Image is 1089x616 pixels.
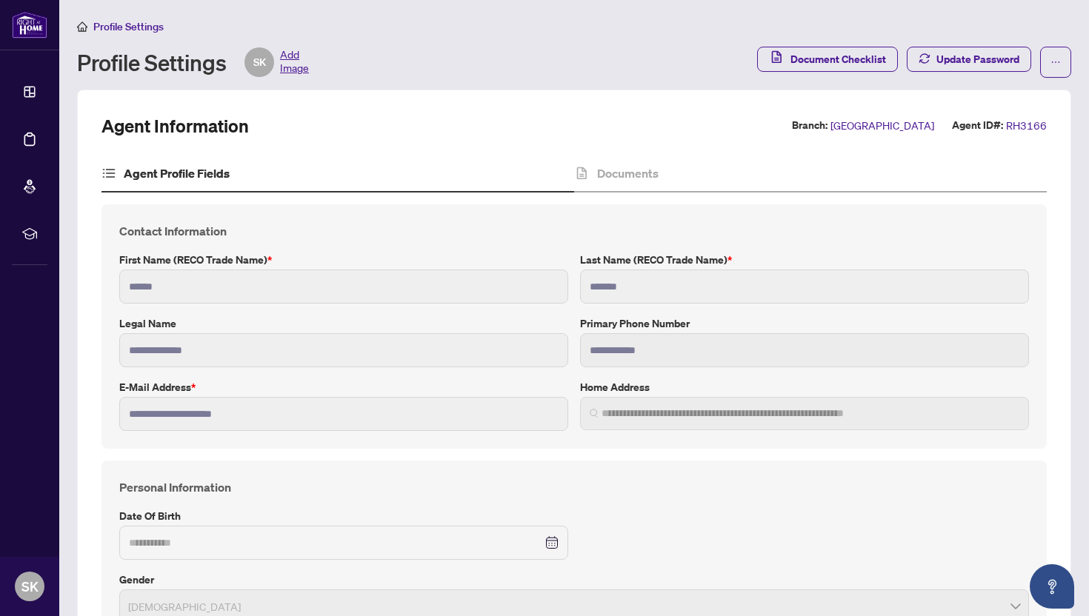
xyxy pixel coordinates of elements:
label: Legal Name [119,315,568,332]
span: RH3166 [1006,117,1047,134]
span: ellipsis [1050,57,1061,67]
label: Gender [119,572,1029,588]
button: Document Checklist [757,47,898,72]
label: First Name (RECO Trade Name) [119,252,568,268]
label: E-mail Address [119,379,568,395]
label: Primary Phone Number [580,315,1029,332]
h4: Documents [597,164,659,182]
label: Last Name (RECO Trade Name) [580,252,1029,268]
span: [GEOGRAPHIC_DATA] [830,117,934,134]
label: Date of Birth [119,508,568,524]
span: Profile Settings [93,20,164,33]
label: Home Address [580,379,1029,395]
span: Update Password [936,47,1019,71]
label: Branch: [792,117,827,134]
button: Update Password [907,47,1031,72]
button: Open asap [1030,564,1074,609]
span: Add Image [280,47,309,77]
label: Agent ID#: [952,117,1003,134]
img: logo [12,11,47,38]
h4: Contact Information [119,222,1029,240]
span: Document Checklist [790,47,886,71]
span: home [77,21,87,32]
div: Profile Settings [77,47,309,77]
h4: Personal Information [119,478,1029,496]
span: SK [21,576,39,597]
span: SK [253,54,266,70]
h4: Agent Profile Fields [124,164,230,182]
img: search_icon [590,409,599,418]
h2: Agent Information [101,114,249,138]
